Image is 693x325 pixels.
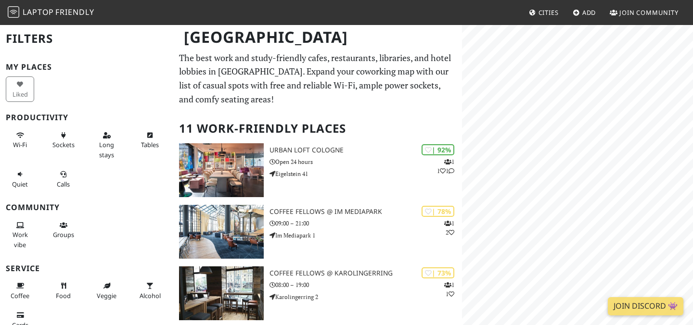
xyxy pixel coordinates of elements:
h3: URBAN LOFT Cologne [269,146,462,154]
span: Work-friendly tables [141,140,159,149]
p: Eigelstein 41 [269,169,462,178]
div: | 73% [422,267,454,278]
p: 09:00 – 21:00 [269,219,462,228]
button: Groups [49,217,77,243]
span: Long stays [99,140,114,159]
div: | 92% [422,144,454,155]
a: Coffee Fellows @ Im Mediapark | 78% 12 Coffee Fellows @ Im Mediapark 09:00 – 21:00 Im Mediapark 1 [173,205,462,259]
span: Add [582,8,596,17]
p: 08:00 – 19:00 [269,280,462,289]
a: Add [569,4,600,21]
img: URBAN LOFT Cologne [179,143,264,197]
button: Alcohol [136,278,164,303]
p: Im Mediapark 1 [269,231,462,240]
span: Cities [539,8,559,17]
p: The best work and study-friendly cafes, restaurants, libraries, and hotel lobbies in [GEOGRAPHIC_... [179,51,456,106]
button: Tables [136,127,164,153]
a: LaptopFriendly LaptopFriendly [8,4,94,21]
button: Long stays [92,127,121,162]
span: Food [56,291,71,300]
h3: Productivity [6,113,167,122]
h1: [GEOGRAPHIC_DATA] [176,24,460,50]
a: Coffee Fellows @ Karolingerring | 73% 11 Coffee Fellows @ Karolingerring 08:00 – 19:00 Karolinger... [173,266,462,320]
p: Open 24 hours [269,157,462,166]
img: Coffee Fellows @ Im Mediapark [179,205,264,259]
button: Quiet [6,166,34,192]
h3: Coffee Fellows @ Karolingerring [269,269,462,277]
span: Quiet [12,180,28,188]
a: Cities [525,4,563,21]
button: Food [49,278,77,303]
span: Veggie [97,291,116,300]
h2: 11 Work-Friendly Places [179,114,456,143]
h2: Filters [6,24,167,53]
a: URBAN LOFT Cologne | 92% 111 URBAN LOFT Cologne Open 24 hours Eigelstein 41 [173,143,462,197]
span: Stable Wi-Fi [13,140,27,149]
span: Join Community [619,8,679,17]
button: Coffee [6,278,34,303]
button: Calls [49,166,77,192]
img: LaptopFriendly [8,6,19,18]
button: Wi-Fi [6,127,34,153]
span: Laptop [23,7,54,17]
a: Join Community [606,4,682,21]
p: 1 1 [444,280,454,299]
h3: My Places [6,62,167,72]
h3: Service [6,264,167,273]
p: Karolingerring 2 [269,292,462,301]
img: Coffee Fellows @ Karolingerring [179,266,264,320]
h3: Coffee Fellows @ Im Mediapark [269,208,462,216]
span: Friendly [55,7,94,17]
button: Work vibe [6,217,34,252]
span: Power sockets [52,140,75,149]
p: 1 2 [444,219,454,237]
span: People working [13,230,28,249]
p: 1 1 1 [437,157,454,175]
div: | 78% [422,206,454,217]
h3: Community [6,203,167,212]
span: Video/audio calls [57,180,70,188]
button: Sockets [49,127,77,153]
span: Alcohol [140,291,161,300]
span: Coffee [11,291,29,300]
span: Group tables [53,230,74,239]
button: Veggie [92,278,121,303]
